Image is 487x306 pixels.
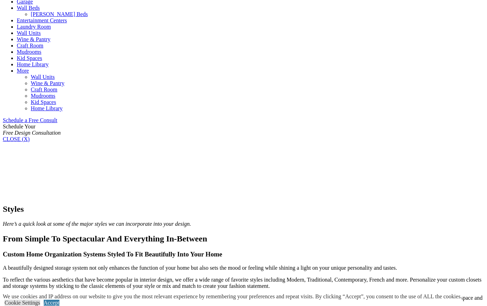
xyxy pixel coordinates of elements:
[17,49,41,55] a: Mudrooms
[31,93,55,99] a: Mudrooms
[3,293,462,300] div: We use cookies and IP address on our website to give you the most relevant experience by remember...
[17,68,29,74] a: More menu text will display only on big screen
[17,30,41,36] a: Wall Units
[17,55,42,61] a: Kid Spaces
[31,11,88,17] a: [PERSON_NAME] Beds
[3,117,57,123] a: Schedule a Free Consult (opens a dropdown menu)
[3,124,61,136] span: Schedule Your
[17,36,50,42] a: Wine & Pantry
[5,300,40,306] a: Cookie Settings
[3,251,484,258] h3: Custom Home Organization Systems Styled To Fit Beautifully Into Your Home
[3,234,484,244] h1: From Simple To Spectacular And Everything In-Between
[3,130,61,136] em: Free Design Consultation
[3,221,191,227] em: Here’s a quick look at some of the major styles we can incorporate into your design.
[3,265,484,271] p: A beautifully designed storage system not only enhances the function of your home but also sets t...
[3,204,484,214] h1: Styles
[44,300,59,306] a: Accept
[31,99,56,105] a: Kid Spaces
[17,24,51,30] a: Laundry Room
[17,61,49,67] a: Home Library
[17,17,67,23] a: Entertainment Centers
[31,74,55,80] a: Wall Units
[3,277,484,289] p: To reflect the various aesthetics that have become popular in interior design, we offer a wide ra...
[31,87,57,92] a: Craft Room
[17,5,40,11] a: Wall Beds
[3,136,30,142] a: CLOSE (X)
[17,43,43,48] a: Craft Room
[31,80,64,86] a: Wine & Pantry
[31,105,63,111] a: Home Library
